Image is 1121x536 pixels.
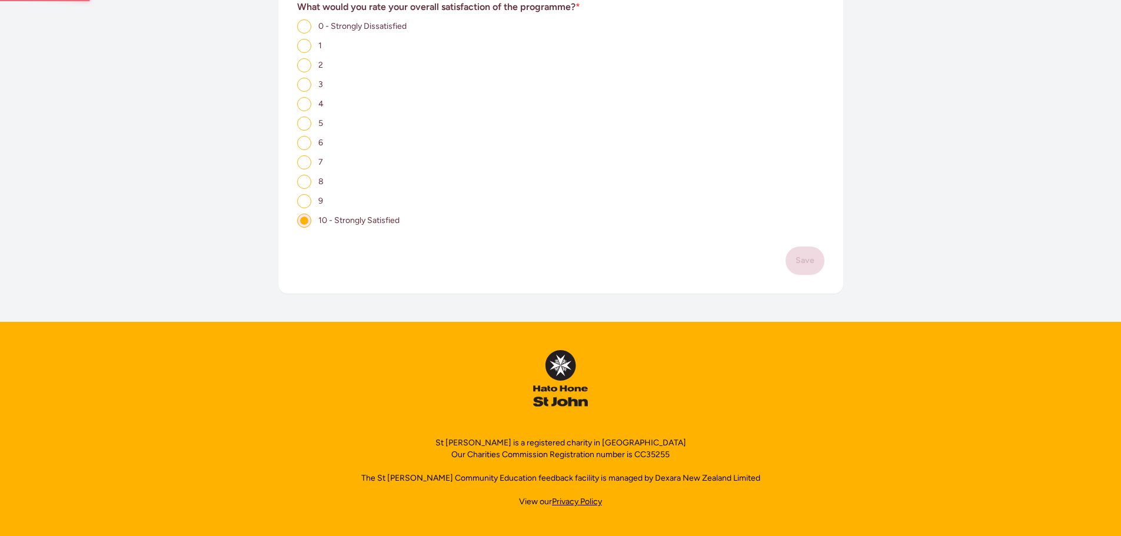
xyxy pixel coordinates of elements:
[297,214,311,228] input: 10 - Strongly Satisfied
[318,21,407,31] span: 0 - Strongly Dissatisfied
[297,194,311,208] input: 9
[297,155,311,169] input: 7
[318,177,324,187] span: 8
[519,496,602,508] a: View ourPrivacy Policy
[318,138,323,148] span: 6
[297,78,311,92] input: 3
[318,60,323,70] span: 2
[297,19,311,34] input: 0 - Strongly Dissatisfied
[361,472,760,484] p: The St [PERSON_NAME] Community Education feedback facility is managed by Dexara New Zealand Limited
[533,350,588,407] img: InPulse
[318,196,323,206] span: 9
[318,215,400,225] span: 10 - Strongly Satisfied
[297,136,311,150] input: 6
[318,157,323,167] span: 7
[297,97,311,111] input: 4
[297,58,311,72] input: 2
[318,79,323,89] span: 3
[318,99,324,109] span: 4
[435,437,686,461] p: St [PERSON_NAME] is a registered charity in [GEOGRAPHIC_DATA] Our Charities Commission Registrati...
[297,39,311,53] input: 1
[318,41,322,51] span: 1
[297,116,311,131] input: 5
[297,175,311,189] input: 8
[318,118,323,128] span: 5
[552,497,602,507] span: Privacy Policy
